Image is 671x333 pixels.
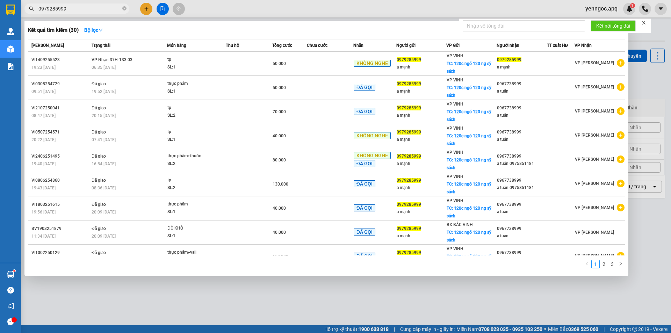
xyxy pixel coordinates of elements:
[617,83,625,91] span: plus-circle
[92,81,106,86] span: Đã giao
[31,186,56,190] span: 19:43 [DATE]
[608,260,616,268] a: 3
[167,43,186,48] span: Món hàng
[92,210,116,215] span: 20:09 [DATE]
[273,254,288,259] span: 150.000
[463,20,585,31] input: Nhập số tổng đài
[28,27,79,34] h3: Kết quả tìm kiếm ( 30 )
[7,287,14,294] span: question-circle
[354,108,375,115] span: ĐÃ GỌI
[397,106,421,110] span: 0979285999
[447,254,491,267] span: TC: 120c ngõ 120 ng sỹ sách
[583,260,591,268] button: left
[167,128,220,136] div: tp
[167,201,220,208] div: thực phẩm
[7,303,14,309] span: notification
[167,160,220,168] div: SL: 2
[31,137,56,142] span: 20:22 [DATE]
[31,210,56,215] span: 19:56 [DATE]
[7,271,14,278] img: warehouse-icon
[447,53,463,58] span: VP VINH
[583,260,591,268] li: Previous Page
[92,178,106,183] span: Đã giao
[575,133,614,138] span: VP [PERSON_NAME]
[616,260,625,268] button: right
[575,157,614,162] span: VP [PERSON_NAME]
[397,112,446,119] div: a mạnh
[447,85,491,98] span: TC: 120c ngõ 120 ng sỹ sách
[447,150,463,155] span: VP VINH
[396,43,416,48] span: Người gửi
[31,80,89,88] div: VI0308254729
[397,57,421,62] span: 0979285999
[92,161,116,166] span: 16:54 [DATE]
[575,109,614,114] span: VP [PERSON_NAME]
[353,43,363,48] span: Nhãn
[84,27,103,33] strong: Bộ lọc
[575,230,614,235] span: VP [PERSON_NAME]
[497,153,547,160] div: 0967738999
[447,182,491,194] span: TC: 120c ngõ 120 ng sỹ sách
[397,178,421,183] span: 0979285999
[31,161,56,166] span: 19:40 [DATE]
[92,234,116,239] span: 20:09 [DATE]
[397,160,446,167] div: a mạnh
[273,133,286,138] span: 40.000
[497,104,547,112] div: 0967738999
[92,57,132,62] span: VP Nhận 37H-133.03
[98,28,103,32] span: down
[497,129,547,136] div: 0967738999
[7,28,14,35] img: warehouse-icon
[273,61,286,66] span: 50.000
[167,176,220,184] div: tp
[397,184,446,191] div: a mạnh
[397,64,446,71] div: a mạnh
[354,132,391,139] span: KHÔNG NGHE
[13,270,15,272] sup: 1
[307,43,327,48] span: Chưa cước
[167,136,220,144] div: SL: 1
[447,126,463,131] span: VP VINH
[397,250,421,255] span: 0979285999
[122,6,127,12] span: close-circle
[31,104,89,112] div: VI2107250041
[497,249,547,256] div: 0967738999
[79,24,109,36] button: Bộ lọcdown
[497,201,547,208] div: 0967738999
[497,88,547,95] div: a tuấn
[273,109,286,114] span: 70.000
[397,232,446,240] div: a mạnh
[447,158,491,170] span: TC: 120c ngõ 120 ng sỹ sách
[167,232,220,240] div: SL: 1
[273,206,286,211] span: 40.000
[6,5,15,15] img: logo-vxr
[596,22,630,30] span: Kết nối tổng đài
[497,184,547,191] div: a tuấn 0975851181
[575,253,614,258] span: VP [PERSON_NAME]
[446,43,460,48] span: VP Gửi
[7,318,14,325] span: message
[31,65,56,70] span: 19:23 [DATE]
[92,113,116,118] span: 20:15 [DATE]
[447,230,491,242] span: TC: 120c ngõ 120 ng sỹ sách
[167,184,220,192] div: SL: 2
[167,152,220,160] div: thực phẩm+thuốc
[92,106,106,110] span: Đã giao
[29,6,34,11] span: search
[167,225,220,232] div: ĐỒ KHÔ
[617,107,625,115] span: plus-circle
[167,104,220,112] div: tp
[354,180,375,187] span: ĐÃ GỌI
[497,64,547,71] div: a mạnh
[608,260,616,268] li: 3
[397,202,421,207] span: 0979285999
[92,137,116,142] span: 07:41 [DATE]
[497,80,547,88] div: 0967738999
[31,177,89,184] div: VI0806254860
[497,177,547,184] div: 0967738999
[7,63,14,70] img: solution-icon
[641,20,646,25] span: close
[497,208,547,216] div: a tuan
[354,60,391,67] span: KHÔNG NGHE
[92,65,116,70] span: 06:35 [DATE]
